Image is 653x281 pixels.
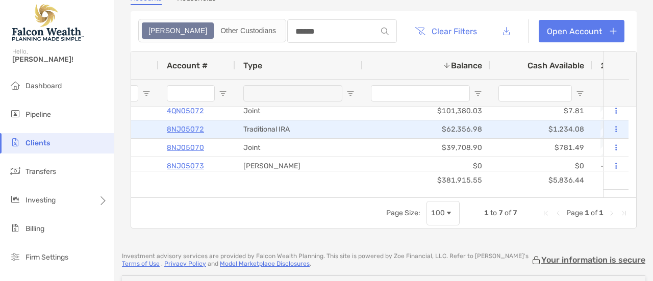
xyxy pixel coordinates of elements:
[167,141,204,154] a: 8NJ05070
[235,139,363,157] div: Joint
[513,209,517,217] span: 7
[363,102,490,120] div: $101,380.03
[576,89,584,97] button: Open Filter Menu
[9,250,21,263] img: firm-settings icon
[363,120,490,138] div: $62,356.98
[9,79,21,91] img: dashboard icon
[167,105,204,117] a: 4QN05072
[9,193,21,206] img: investing icon
[505,209,511,217] span: of
[542,209,550,217] div: First Page
[490,120,592,138] div: $1,234.08
[26,82,62,90] span: Dashboard
[122,252,531,268] p: Investment advisory services are provided by Falcon Wealth Planning . This site is powered by Zoe...
[9,165,21,177] img: transfers icon
[363,139,490,157] div: $39,708.90
[243,61,262,70] span: Type
[599,209,604,217] span: 1
[219,89,227,97] button: Open Filter Menu
[9,136,21,148] img: clients icon
[26,196,56,205] span: Investing
[381,28,389,35] img: input icon
[122,260,160,267] a: Terms of Use
[235,120,363,138] div: Traditional IRA
[451,61,482,70] span: Balance
[26,253,68,262] span: Firm Settings
[490,209,497,217] span: to
[138,19,286,42] div: segmented control
[585,209,589,217] span: 1
[591,209,597,217] span: of
[167,85,215,101] input: Account # Filter Input
[167,61,208,70] span: Account #
[26,167,56,176] span: Transfers
[9,108,21,120] img: pipeline icon
[26,224,44,233] span: Billing
[426,201,460,225] div: Page Size
[528,61,584,70] span: Cash Available
[26,110,51,119] span: Pipeline
[346,89,355,97] button: Open Filter Menu
[215,23,282,38] div: Other Custodians
[554,209,562,217] div: Previous Page
[371,85,470,101] input: Balance Filter Input
[220,260,310,267] a: Model Marketplace Disclosures
[142,89,150,97] button: Open Filter Menu
[167,160,204,172] a: 8NJ05073
[235,102,363,120] div: Joint
[164,260,206,267] a: Privacy Policy
[490,139,592,157] div: $781.49
[407,20,485,42] button: Clear Filters
[498,209,503,217] span: 7
[474,89,482,97] button: Open Filter Menu
[12,4,84,41] img: Falcon Wealth Planning Logo
[620,209,628,217] div: Last Page
[539,20,624,42] a: Open Account
[608,209,616,217] div: Next Page
[235,157,363,175] div: [PERSON_NAME]
[541,255,645,265] p: Your information is secure
[363,157,490,175] div: $0
[498,85,572,101] input: Cash Available Filter Input
[490,102,592,120] div: $7.81
[363,171,490,189] div: $381,915.55
[167,123,204,136] a: 8NJ05072
[431,209,445,217] div: 100
[566,209,583,217] span: Page
[490,157,592,175] div: $0
[26,139,50,147] span: Clients
[9,222,21,234] img: billing icon
[12,55,108,64] span: [PERSON_NAME]!
[484,209,489,217] span: 1
[143,23,213,38] div: Zoe
[386,209,420,217] div: Page Size:
[490,171,592,189] div: $5,836.44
